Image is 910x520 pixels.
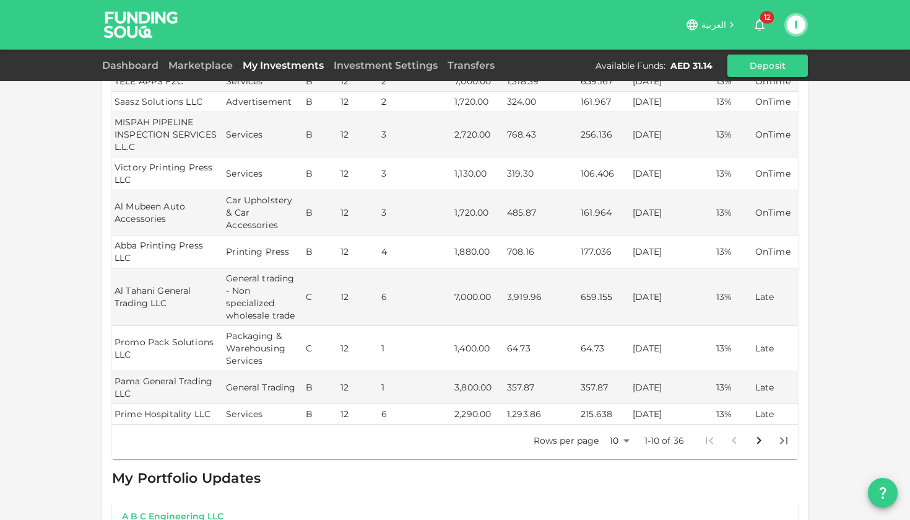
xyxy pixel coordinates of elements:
td: OnTime [753,157,798,190]
td: 106.406 [578,157,630,190]
td: 7,000.00 [452,71,505,92]
td: Late [753,326,798,371]
td: [DATE] [630,268,714,326]
td: 13% [714,92,753,112]
td: [DATE] [630,157,714,190]
td: B [303,236,338,268]
td: [DATE] [630,190,714,236]
td: C [303,326,338,371]
button: I [787,15,805,34]
td: Promo Pack Solutions LLC [112,326,223,371]
td: 4 [379,236,452,268]
td: B [303,157,338,190]
td: 3 [379,112,452,157]
td: 1,293.86 [505,404,578,425]
td: 161.964 [578,190,630,236]
td: 768.43 [505,112,578,157]
span: 12 [760,11,774,24]
td: 12 [338,157,379,190]
td: 13% [714,157,753,190]
td: 2,290.00 [452,404,505,425]
td: [DATE] [630,404,714,425]
td: Late [753,404,798,425]
td: 659.155 [578,268,630,326]
td: 64.73 [505,326,578,371]
td: General trading - Non specialized wholesale trade [223,268,303,326]
td: 1,720.00 [452,190,505,236]
a: Transfers [443,59,500,71]
td: 1 [379,371,452,404]
a: Dashboard [102,59,163,71]
td: OnTime [753,236,798,268]
td: 6 [379,268,452,326]
td: Printing Press [223,236,303,268]
td: 7,000.00 [452,268,505,326]
div: Available Funds : [596,59,665,72]
td: 3,800.00 [452,371,505,404]
td: B [303,190,338,236]
td: MISPAH PIPELINE INSPECTION SERVICES L.L.C [112,112,223,157]
td: [DATE] [630,112,714,157]
td: Pama General Trading LLC [112,371,223,404]
p: 1-10 of 36 [644,434,685,447]
td: Services [223,112,303,157]
td: 12 [338,71,379,92]
td: 659.167 [578,71,630,92]
td: 13% [714,236,753,268]
td: 319.30 [505,157,578,190]
td: Victory Printing Press LLC [112,157,223,190]
button: Deposit [727,55,808,77]
td: 357.87 [505,371,578,404]
td: 13% [714,268,753,326]
td: OnTime [753,112,798,157]
button: Go to next page [747,428,771,453]
td: TELE APPS FZC [112,71,223,92]
td: [DATE] [630,236,714,268]
td: B [303,404,338,425]
a: Marketplace [163,59,238,71]
td: Services [223,71,303,92]
td: 1,720.00 [452,92,505,112]
td: 3,919.96 [505,268,578,326]
td: 177.036 [578,236,630,268]
td: 12 [338,268,379,326]
button: question [868,478,898,508]
div: AED 31.14 [670,59,713,72]
td: B [303,112,338,157]
td: 708.16 [505,236,578,268]
td: 1,130.00 [452,157,505,190]
button: Go to last page [771,428,796,453]
td: 13% [714,404,753,425]
td: 2 [379,71,452,92]
td: 12 [338,92,379,112]
td: [DATE] [630,326,714,371]
span: My Portfolio Updates [112,470,261,487]
td: 13% [714,190,753,236]
td: 12 [338,326,379,371]
td: 13% [714,326,753,371]
a: Investment Settings [329,59,443,71]
td: 324.00 [505,92,578,112]
td: 13% [714,112,753,157]
td: Al Tahani General Trading LLC [112,268,223,326]
span: العربية [701,19,726,30]
td: 13% [714,371,753,404]
td: 3 [379,190,452,236]
td: B [303,371,338,404]
td: General Trading [223,371,303,404]
td: 12 [338,236,379,268]
td: 1,400.00 [452,326,505,371]
td: Al Mubeen Auto Accessories [112,190,223,236]
td: Late [753,268,798,326]
td: Late [753,371,798,404]
td: Car Upholstery & Car Accessories [223,190,303,236]
td: Advertisement [223,92,303,112]
a: My Investments [238,59,329,71]
td: 1,880.00 [452,236,505,268]
td: OnTime [753,71,798,92]
td: 1 [379,326,452,371]
td: Services [223,404,303,425]
td: 215.638 [578,404,630,425]
td: [DATE] [630,92,714,112]
td: 13% [714,71,753,92]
